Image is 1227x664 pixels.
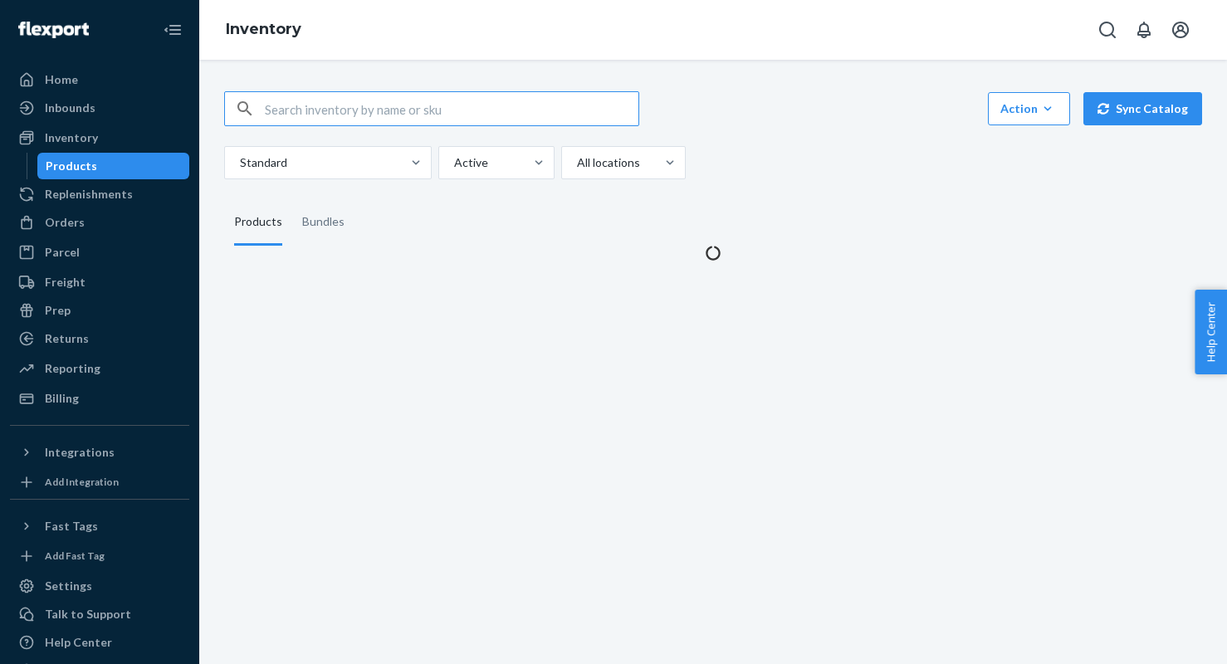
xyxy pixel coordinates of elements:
[45,634,112,651] div: Help Center
[302,199,345,246] div: Bundles
[10,472,189,492] a: Add Integration
[10,325,189,352] a: Returns
[10,629,189,656] a: Help Center
[45,186,133,203] div: Replenishments
[10,124,189,151] a: Inventory
[988,92,1070,125] button: Action
[10,546,189,566] a: Add Fast Tag
[1000,100,1058,117] div: Action
[452,154,454,171] input: Active
[45,360,100,377] div: Reporting
[45,71,78,88] div: Home
[45,549,105,563] div: Add Fast Tag
[37,153,190,179] a: Products
[10,385,189,412] a: Billing
[234,199,282,246] div: Products
[1091,13,1124,46] button: Open Search Box
[45,330,89,347] div: Returns
[45,518,98,535] div: Fast Tags
[10,297,189,324] a: Prep
[45,390,79,407] div: Billing
[575,154,577,171] input: All locations
[265,92,638,125] input: Search inventory by name or sku
[45,244,80,261] div: Parcel
[45,302,71,319] div: Prep
[156,13,189,46] button: Close Navigation
[1195,290,1227,374] button: Help Center
[10,209,189,236] a: Orders
[45,129,98,146] div: Inventory
[45,606,131,622] div: Talk to Support
[1164,13,1197,46] button: Open account menu
[10,573,189,599] a: Settings
[213,6,315,54] ol: breadcrumbs
[45,475,119,489] div: Add Integration
[226,20,301,38] a: Inventory
[1127,13,1161,46] button: Open notifications
[10,601,189,627] a: Talk to Support
[238,154,240,171] input: Standard
[18,22,89,38] img: Flexport logo
[10,513,189,539] button: Fast Tags
[10,66,189,93] a: Home
[10,439,189,466] button: Integrations
[10,181,189,207] a: Replenishments
[10,95,189,121] a: Inbounds
[10,239,189,266] a: Parcel
[10,269,189,295] a: Freight
[45,274,86,290] div: Freight
[46,158,97,174] div: Products
[45,214,85,231] div: Orders
[10,355,189,382] a: Reporting
[45,100,95,116] div: Inbounds
[45,444,115,461] div: Integrations
[1083,92,1202,125] button: Sync Catalog
[45,578,92,594] div: Settings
